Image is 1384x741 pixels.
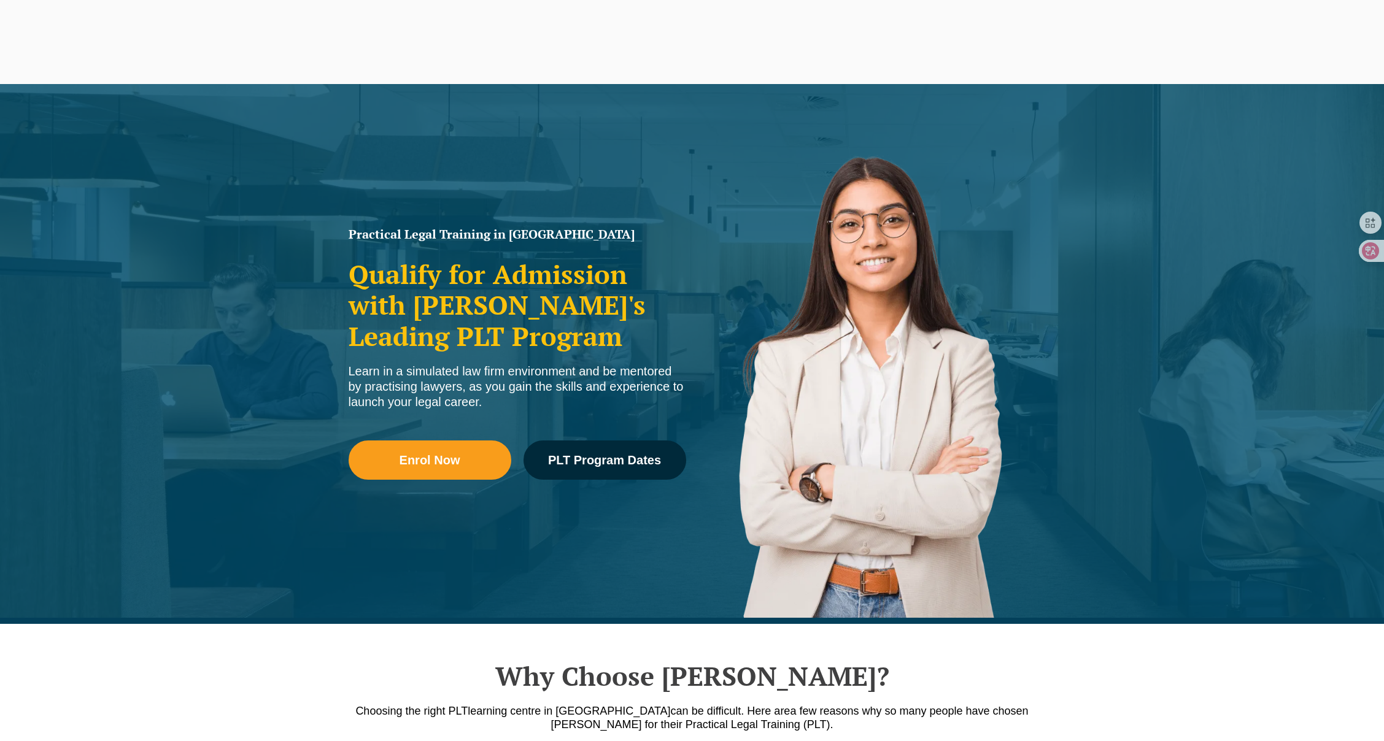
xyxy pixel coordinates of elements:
[400,454,460,466] span: Enrol Now
[524,440,686,480] a: PLT Program Dates
[671,705,791,717] span: can be difficult. Here are
[342,661,1042,691] h2: Why Choose [PERSON_NAME]?
[349,440,511,480] a: Enrol Now
[342,704,1042,731] p: a few reasons why so many people have chosen [PERSON_NAME] for their Practical Legal Training (PLT).
[349,259,686,351] h2: Qualify for Admission with [PERSON_NAME]'s Leading PLT Program
[468,705,670,717] span: learning centre in [GEOGRAPHIC_DATA]
[349,364,686,410] div: Learn in a simulated law firm environment and be mentored by practising lawyers, as you gain the ...
[349,228,686,240] h1: Practical Legal Training in [GEOGRAPHIC_DATA]
[548,454,661,466] span: PLT Program Dates
[355,705,468,717] span: Choosing the right PLT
